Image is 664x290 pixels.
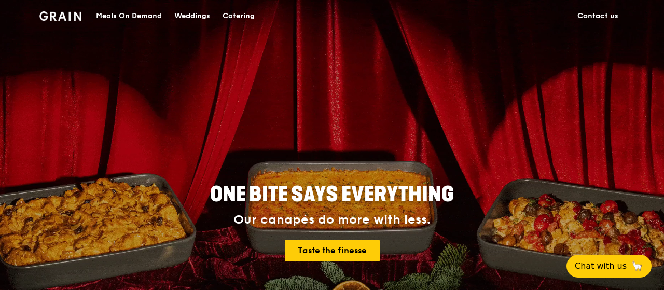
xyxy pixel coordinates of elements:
span: Chat with us [575,260,627,272]
a: Catering [216,1,261,32]
div: Our canapés do more with less. [145,213,519,227]
a: Contact us [571,1,625,32]
div: Catering [223,1,255,32]
img: Grain [39,11,81,21]
span: 🦙 [631,260,643,272]
span: ONE BITE SAYS EVERYTHING [210,182,454,207]
a: Weddings [168,1,216,32]
a: Taste the finesse [285,240,380,261]
button: Chat with us🦙 [566,255,652,278]
div: Weddings [174,1,210,32]
div: Meals On Demand [96,1,162,32]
